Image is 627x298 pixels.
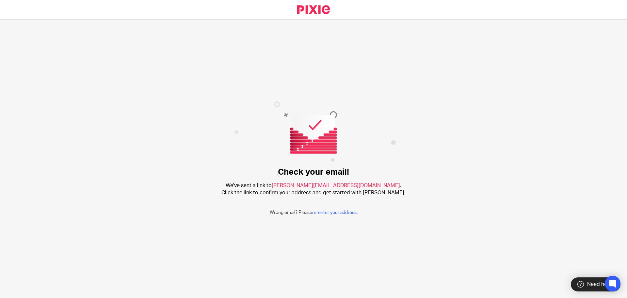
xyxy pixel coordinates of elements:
[571,277,620,291] div: Need help?
[221,182,406,196] h2: We've sent a link to . Click the link to confirm your address and get started with [PERSON_NAME].
[270,209,358,216] p: Wrong email? Please .
[312,210,357,215] a: re-enter your address
[272,183,400,188] span: [PERSON_NAME][EMAIL_ADDRESS][DOMAIN_NAME]
[278,167,349,177] h1: Check your email!
[234,101,396,177] img: Confirm email image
